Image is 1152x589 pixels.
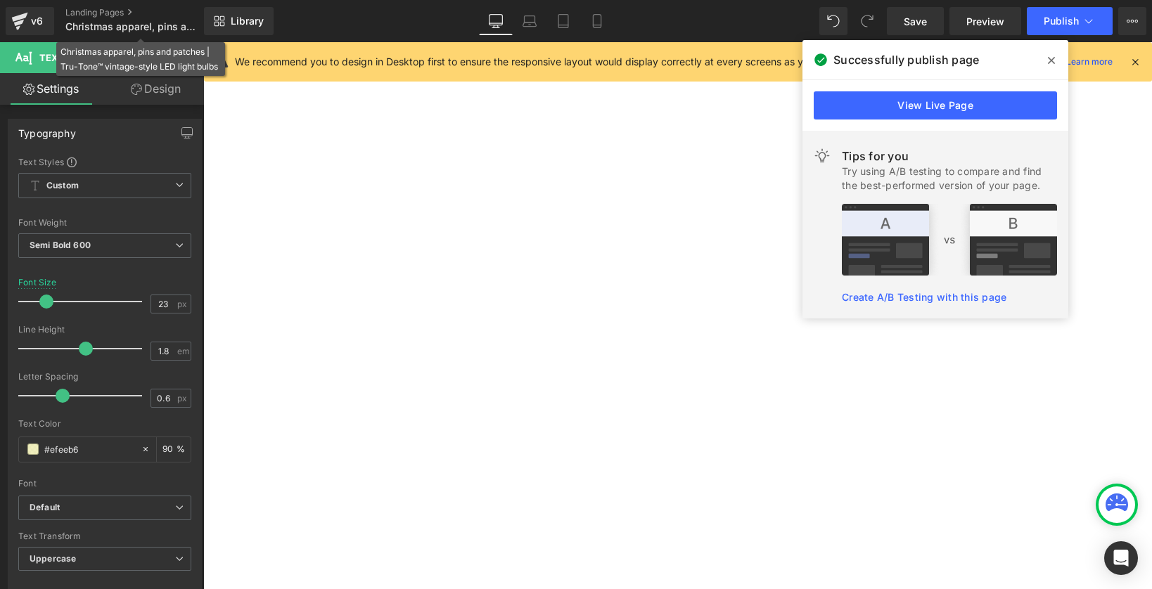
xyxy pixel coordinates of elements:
[65,7,227,18] a: Landing Pages
[1118,7,1146,35] button: More
[819,7,847,35] button: Undo
[18,278,57,287] div: Font Size
[842,148,1057,164] div: Tips for you
[1044,15,1079,27] span: Publish
[18,218,191,228] div: Font Weight
[105,73,207,105] a: Design
[231,15,264,27] span: Library
[966,14,1004,29] span: Preview
[18,325,191,335] div: Line Height
[814,91,1057,119] a: View Live Page
[6,7,54,35] a: v6
[44,441,134,457] input: Color
[60,44,221,74] div: Christmas apparel, pins and patches | Tru-Tone™ vintage-style LED light bulbs
[177,394,189,403] span: px
[30,553,76,564] b: Uppercase
[18,119,76,139] div: Typography
[177,347,189,356] span: em
[235,54,878,70] p: We recommend you to design in Desktop first to ensure the responsive layout would display correct...
[814,148,831,164] img: light.svg
[18,156,191,167] div: Text Styles
[18,419,191,429] div: Text Color
[904,14,927,29] span: Save
[18,531,191,541] div: Text Transform
[1061,53,1118,70] a: Learn more
[479,7,513,35] a: Desktop
[546,7,580,35] a: Tablet
[28,12,46,30] div: v6
[842,204,1057,276] img: tip.png
[39,52,98,63] span: Text Block
[18,479,191,488] div: Font
[177,299,189,309] span: px
[513,7,546,35] a: Laptop
[842,164,1057,193] div: Try using A/B testing to compare and find the best-performed version of your page.
[157,437,191,462] div: %
[46,180,79,192] b: Custom
[65,21,200,32] span: Christmas apparel, pins and patches | Tru-Tone™ vintage-style LED light bulbs
[842,291,1006,303] a: Create A/B Testing with this page
[30,240,91,250] b: Semi Bold 600
[18,372,191,382] div: Letter Spacing
[204,7,274,35] a: New Library
[853,7,881,35] button: Redo
[833,51,979,68] span: Successfully publish page
[580,7,614,35] a: Mobile
[949,7,1021,35] a: Preview
[30,502,60,514] i: Default
[1104,541,1138,575] div: Open Intercom Messenger
[1027,7,1113,35] button: Publish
